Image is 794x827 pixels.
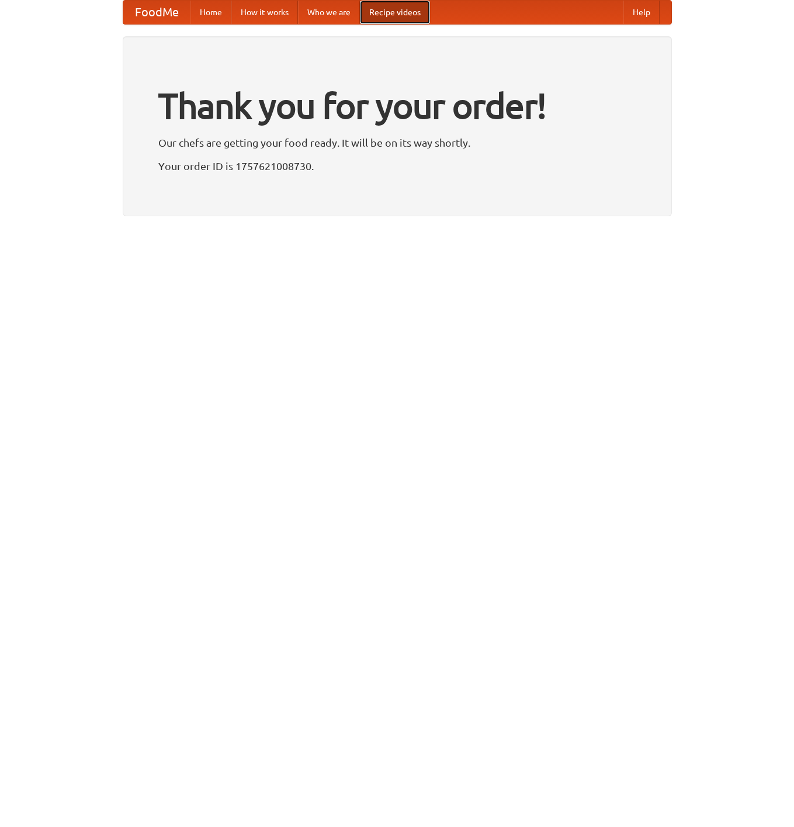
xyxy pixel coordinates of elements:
[158,157,636,175] p: Your order ID is 1757621008730.
[158,78,636,134] h1: Thank you for your order!
[231,1,298,24] a: How it works
[623,1,660,24] a: Help
[190,1,231,24] a: Home
[158,134,636,151] p: Our chefs are getting your food ready. It will be on its way shortly.
[123,1,190,24] a: FoodMe
[298,1,360,24] a: Who we are
[360,1,430,24] a: Recipe videos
